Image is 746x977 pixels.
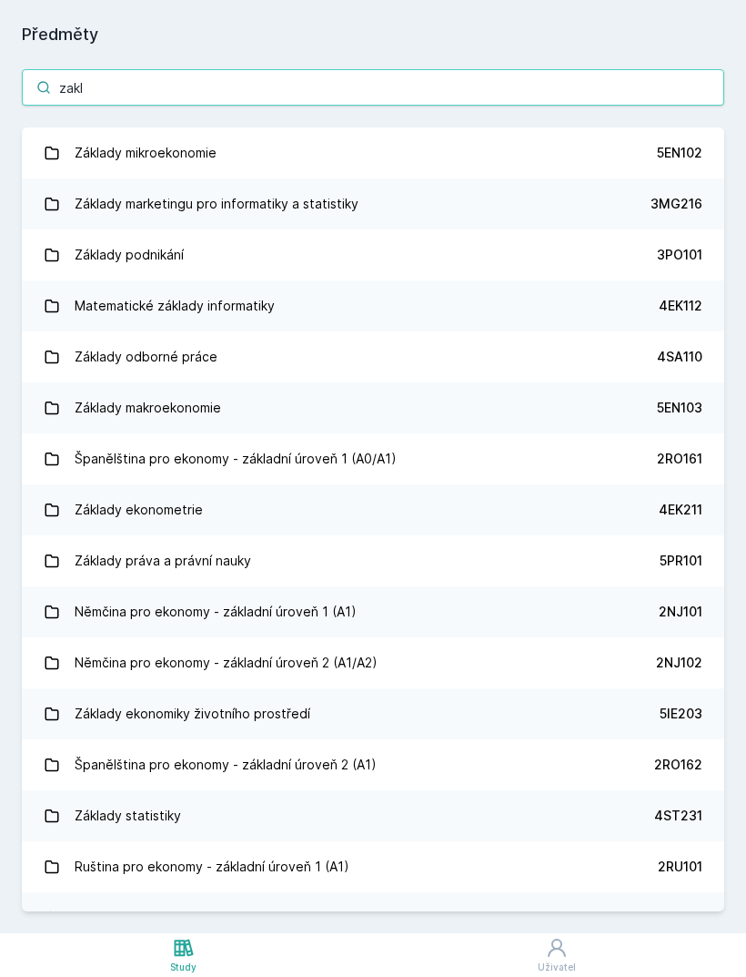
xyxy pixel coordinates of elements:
[22,535,724,586] a: Základy práva a právní nauky 5PR101
[656,654,702,672] div: 2NJ102
[75,288,275,324] div: Matematické základy informatiky
[75,237,184,273] div: Základy podnikání
[75,339,217,375] div: Základy odborné práce
[22,22,724,47] h1: Předměty
[660,552,702,570] div: 5PR101
[22,790,724,841] a: Základy statistiky 4ST231
[22,280,724,331] a: Matematické základy informatiky 4EK112
[75,696,310,732] div: Základy ekonomiky životního prostředí
[22,331,724,382] a: Základy odborné práce 4SA110
[75,441,397,477] div: Španělština pro ekonomy - základní úroveň 1 (A0/A1)
[75,594,357,630] div: Němčina pro ekonomy - základní úroveň 1 (A1)
[650,195,702,213] div: 3MG216
[22,637,724,688] a: Němčina pro ekonomy - základní úroveň 2 (A1/A2) 2NJ102
[658,858,702,876] div: 2RU101
[22,178,724,229] a: Základy marketingu pro informatiky a statistiky 3MG216
[22,69,724,106] input: Název nebo ident předmětu…
[538,961,576,974] div: Uživatel
[22,229,724,280] a: Základy podnikání 3PO101
[22,586,724,637] a: Němčina pro ekonomy - základní úroveň 1 (A1) 2NJ101
[75,747,377,783] div: Španělština pro ekonomy - základní úroveň 2 (A1)
[170,961,197,974] div: Study
[22,841,724,892] a: Ruština pro ekonomy - základní úroveň 1 (A1) 2RU101
[75,798,181,834] div: Základy statistiky
[659,501,702,519] div: 4EK211
[22,484,724,535] a: Základy ekonometrie 4EK211
[22,433,724,484] a: Španělština pro ekonomy - základní úroveň 1 (A0/A1) 2RO161
[657,450,702,468] div: 2RO161
[659,603,702,621] div: 2NJ101
[657,246,702,264] div: 3PO101
[75,135,217,171] div: Základy mikroekonomie
[75,543,251,579] div: Základy práva a právní nauky
[654,756,702,774] div: 2RO162
[22,382,724,433] a: Základy makroekonomie 5EN103
[660,705,702,723] div: 5IE203
[75,645,378,681] div: Němčina pro ekonomy - základní úroveň 2 (A1/A2)
[654,807,702,825] div: 4ST231
[659,297,702,315] div: 4EK112
[75,390,221,426] div: Základy makroekonomie
[75,849,349,885] div: Ruština pro ekonomy - základní úroveň 1 (A1)
[75,492,203,528] div: Základy ekonometrie
[657,348,702,366] div: 4SA110
[657,144,702,162] div: 5EN102
[75,900,301,936] div: Základní kurz češtiny pro cizince (A1)
[22,127,724,178] a: Základy mikroekonomie 5EN102
[657,399,702,417] div: 5EN103
[656,909,702,927] div: 2RU135
[22,739,724,790] a: Španělština pro ekonomy - základní úroveň 2 (A1) 2RO162
[75,186,358,222] div: Základy marketingu pro informatiky a statistiky
[22,688,724,739] a: Základy ekonomiky životního prostředí 5IE203
[22,892,724,943] a: Základní kurz češtiny pro cizince (A1) 2RU135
